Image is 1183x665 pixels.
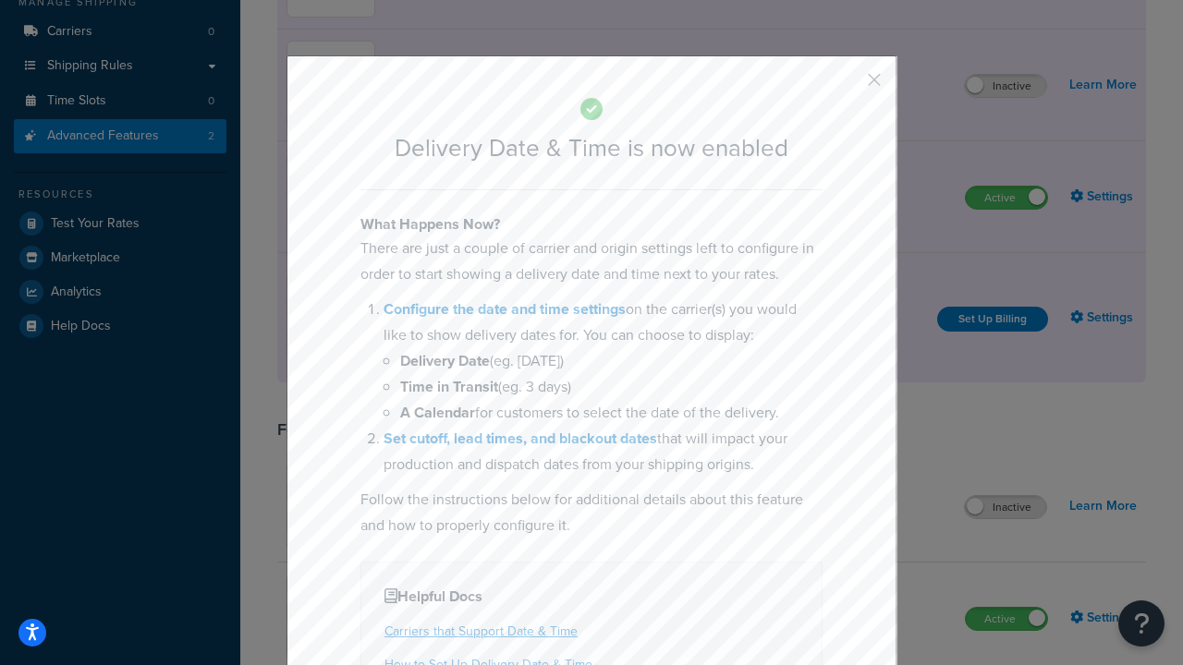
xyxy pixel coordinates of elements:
p: There are just a couple of carrier and origin settings left to configure in order to start showin... [360,236,823,287]
li: on the carrier(s) you would like to show delivery dates for. You can choose to display: [384,296,823,426]
li: (eg. [DATE]) [400,348,823,374]
li: (eg. 3 days) [400,374,823,400]
b: Delivery Date [400,350,490,371]
h2: Delivery Date & Time is now enabled [360,135,823,162]
li: for customers to select the date of the delivery. [400,400,823,426]
b: Time in Transit [400,376,498,397]
h4: What Happens Now? [360,213,823,236]
a: Set cutoff, lead times, and blackout dates [384,428,657,449]
p: Follow the instructions below for additional details about this feature and how to properly confi... [360,487,823,538]
b: A Calendar [400,402,475,423]
h4: Helpful Docs [384,586,799,608]
a: Configure the date and time settings [384,298,626,320]
li: that will impact your production and dispatch dates from your shipping origins. [384,426,823,478]
a: Carriers that Support Date & Time [384,622,578,641]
